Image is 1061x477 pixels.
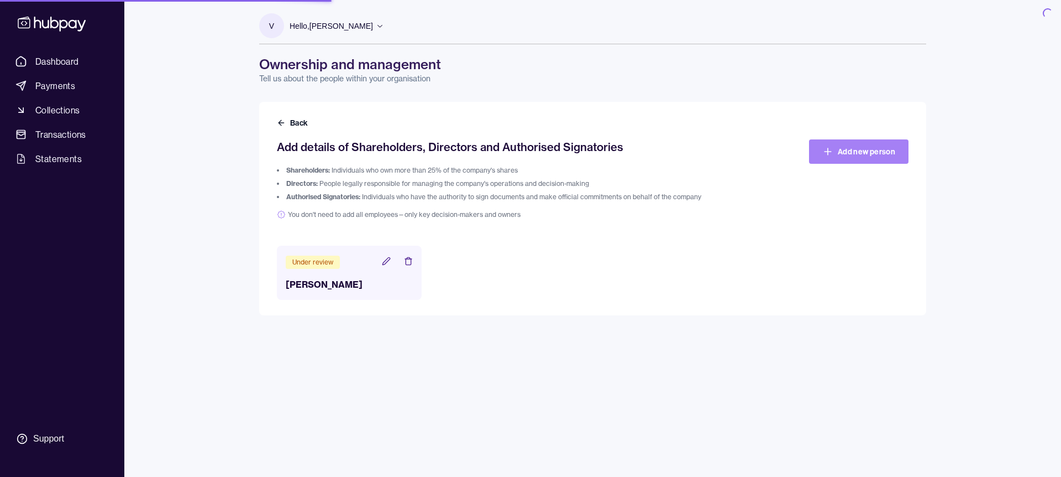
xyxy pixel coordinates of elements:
a: Payments [11,76,113,96]
span: Shareholders: [286,166,330,174]
span: Directors: [286,179,318,188]
a: Support [11,427,113,450]
span: You don't need to add all employees—only key decision-makers and owners [277,210,750,219]
li: Individuals who have the authority to sign documents and make official commitments on behalf of t... [277,193,750,201]
span: Payments [35,79,75,92]
a: Add new person [809,139,908,164]
p: Tell us about the people within your organisation [259,73,926,84]
p: Hello, [PERSON_NAME] [290,20,373,32]
a: Transactions [11,125,113,144]
div: Under review [286,256,340,269]
span: Collections [35,103,80,117]
a: Collections [11,100,113,120]
h1: Ownership and management [259,55,926,73]
span: Statements [35,152,82,165]
a: Statements [11,149,113,169]
div: Support [33,433,64,445]
button: Back [277,117,310,128]
li: People legally responsible for managing the company's operations and decision-making [277,179,750,188]
h2: Add details of Shareholders, Directors and Authorised Signatories [277,139,750,155]
h3: [PERSON_NAME] [286,278,413,291]
a: Dashboard [11,51,113,71]
span: Dashboard [35,55,79,68]
span: Authorised Signatories: [286,193,360,201]
p: V [269,20,274,32]
span: Transactions [35,128,86,141]
li: Individuals who own more than 25% of the company's shares [277,166,750,175]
